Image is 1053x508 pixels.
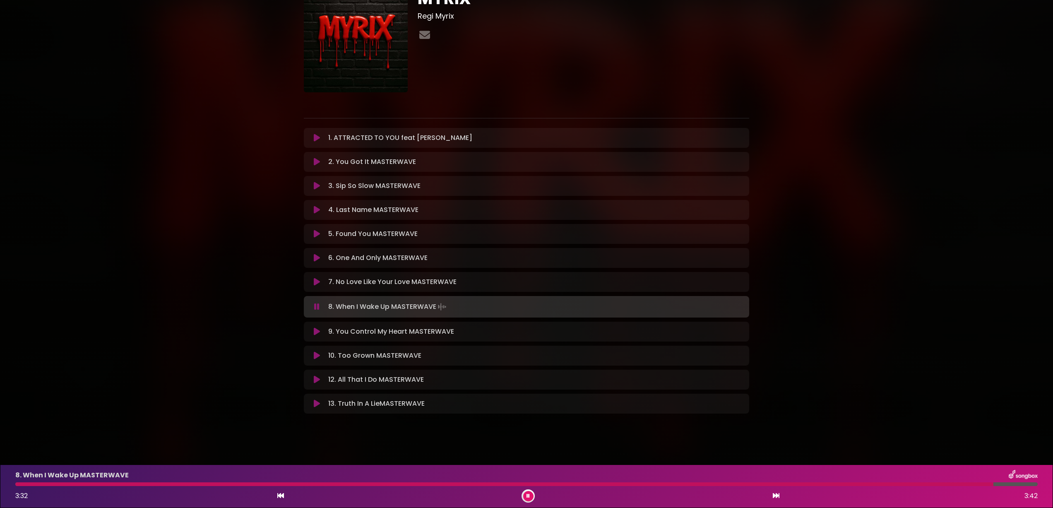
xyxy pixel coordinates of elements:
[328,205,418,215] p: 4. Last Name MASTERWAVE
[328,399,425,409] p: 13. Truth In A LieMASTERWAVE
[328,229,418,239] p: 5. Found You MASTERWAVE
[328,157,416,167] p: 2. You Got It MASTERWAVE
[328,277,457,287] p: 7. No Love Like Your Love MASTERWAVE
[328,181,421,191] p: 3. Sip So Slow MASTERWAVE
[436,301,448,313] img: waveform4.gif
[328,133,472,143] p: 1. ATTRACTED TO YOU feat [PERSON_NAME]
[328,301,448,313] p: 8. When I Wake Up MASTERWAVE
[328,327,454,337] p: 9. You Control My Heart MASTERWAVE
[328,375,424,385] p: 12. All That I Do MASTERWAVE
[328,253,428,263] p: 6. One And Only MASTERWAVE
[328,351,421,361] p: 10. Too Grown MASTERWAVE
[418,12,749,21] h3: Regi Myrix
